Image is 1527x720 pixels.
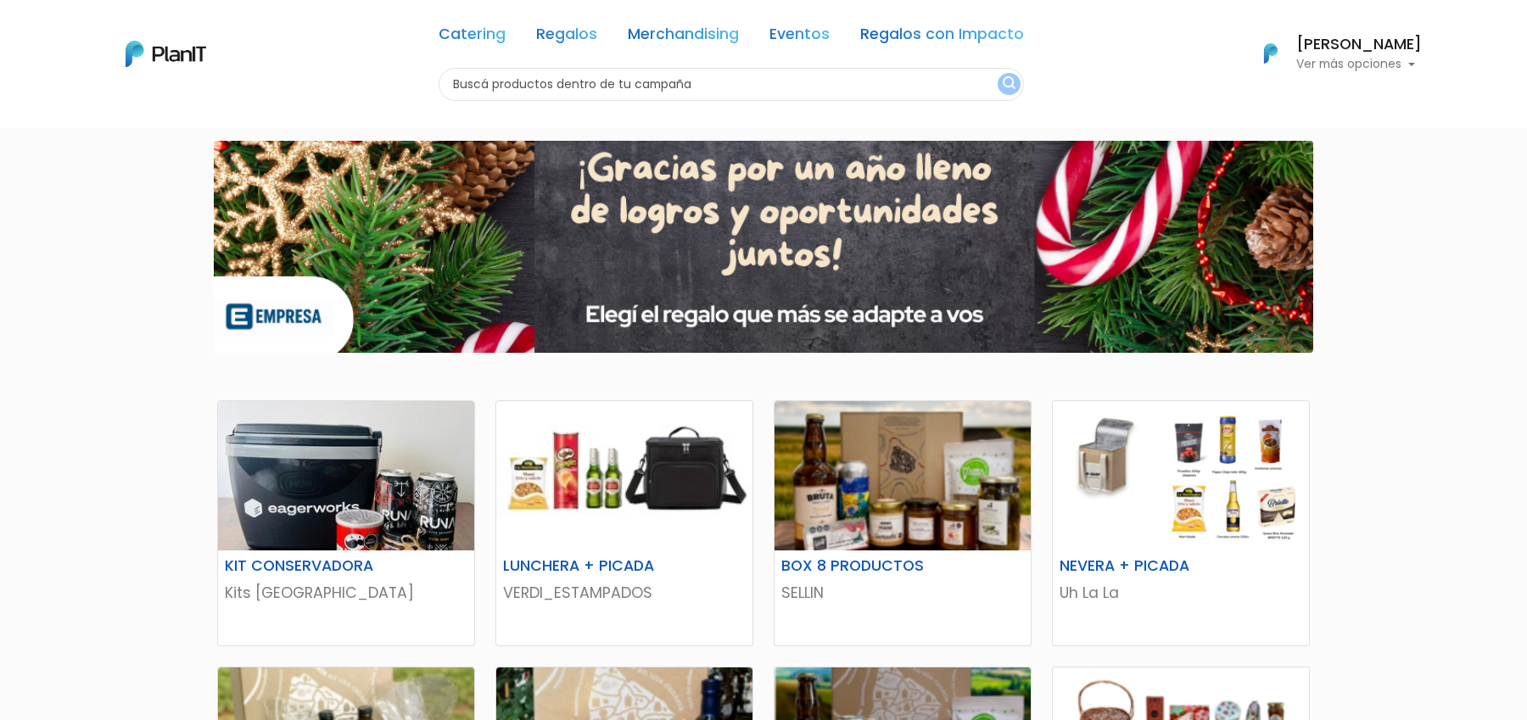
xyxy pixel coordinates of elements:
input: Buscá productos dentro de tu campaña [439,68,1024,101]
a: KIT CONSERVADORA Kits [GEOGRAPHIC_DATA] [217,400,475,646]
p: Ver más opciones [1296,59,1422,70]
p: Uh La La [1060,582,1302,604]
img: thumb_6882808d94dd4_15.png [775,401,1031,550]
h6: BOX 8 PRODUCTOS [771,557,947,575]
a: Merchandising [628,27,739,47]
a: BOX 8 PRODUCTOS SELLIN [774,400,1032,646]
p: SELLIN [781,582,1024,604]
h6: [PERSON_NAME] [1296,37,1422,53]
img: search_button-432b6d5273f82d61273b3651a40e1bd1b912527efae98b1b7a1b2c0702e16a8d.svg [1003,76,1015,92]
a: NEVERA + PICADA Uh La La [1052,400,1310,646]
a: LUNCHERA + PICADA VERDI_ESTAMPADOS [495,400,753,646]
h6: KIT CONSERVADORA [215,557,390,575]
img: thumb_Dise%C3%B1o_sin_t%C3%ADtulo_-_2024-12-19T140550.294.png [1053,401,1309,550]
a: Regalos [536,27,597,47]
img: thumb_PHOTO-2024-03-26-08-59-59_2.jpg [218,401,474,550]
a: Catering [439,27,506,47]
p: Kits [GEOGRAPHIC_DATA] [225,582,467,604]
p: VERDI_ESTAMPADOS [503,582,746,604]
a: Eventos [769,27,830,47]
img: thumb_B5069BE2-F4D7-4801-A181-DF9E184C69A6.jpeg [496,401,752,550]
a: Regalos con Impacto [860,27,1024,47]
img: PlanIt Logo [1252,35,1289,72]
button: PlanIt Logo [PERSON_NAME] Ver más opciones [1242,31,1422,75]
h6: NEVERA + PICADA [1049,557,1225,575]
img: PlanIt Logo [126,41,206,67]
h6: LUNCHERA + PICADA [493,557,668,575]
